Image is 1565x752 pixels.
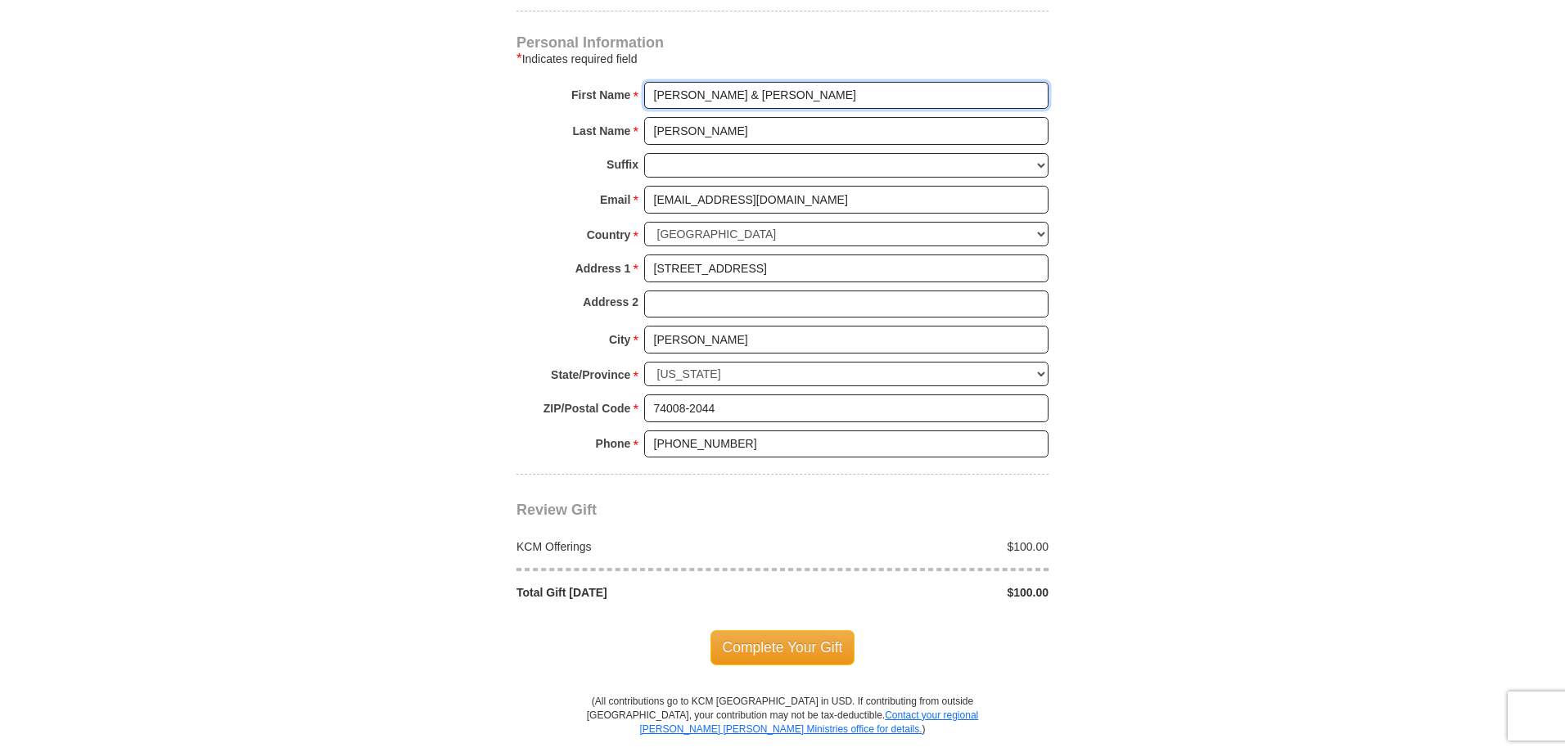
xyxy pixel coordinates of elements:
span: Review Gift [516,502,597,518]
strong: First Name [571,83,630,106]
div: $100.00 [782,584,1058,601]
div: Indicates required field [516,49,1049,69]
strong: Address 1 [575,257,631,280]
h4: Personal Information [516,36,1049,49]
div: $100.00 [782,538,1058,555]
strong: Suffix [607,153,638,176]
strong: Last Name [573,119,631,142]
strong: Country [587,223,631,246]
div: KCM Offerings [508,538,783,555]
strong: State/Province [551,363,630,386]
div: Total Gift [DATE] [508,584,783,601]
strong: City [609,328,630,351]
strong: Email [600,188,630,211]
strong: ZIP/Postal Code [543,397,631,420]
strong: Phone [596,432,631,455]
strong: Address 2 [583,290,638,313]
span: Complete Your Gift [710,630,855,664]
a: Contact your regional [PERSON_NAME] [PERSON_NAME] Ministries office for details. [639,709,978,735]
